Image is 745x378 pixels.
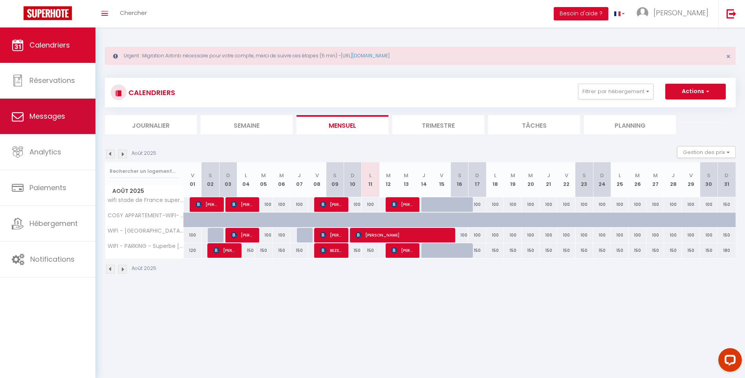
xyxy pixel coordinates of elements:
[184,228,201,242] div: 100
[404,172,408,179] abbr: M
[209,172,212,179] abbr: S
[298,172,301,179] abbr: J
[593,243,611,258] div: 150
[362,197,379,212] div: 100
[653,172,658,179] abbr: M
[504,243,522,258] div: 150
[297,115,388,134] li: Mensuel
[422,172,425,179] abbr: J
[475,172,479,179] abbr: D
[677,146,736,158] button: Gestion des prix
[611,228,628,242] div: 100
[386,172,391,179] abbr: M
[213,243,237,258] span: [PERSON_NAME]
[126,84,175,101] h3: CALENDRIERS
[557,197,575,212] div: 100
[664,197,682,212] div: 100
[105,115,197,134] li: Journalier
[231,197,254,212] span: [PERSON_NAME]
[575,243,593,258] div: 150
[522,197,540,212] div: 100
[29,183,66,193] span: Paiements
[593,228,611,242] div: 100
[718,243,736,258] div: 180
[488,115,580,134] li: Tâches
[24,6,72,20] img: Super Booking
[29,40,70,50] span: Calendriers
[700,243,718,258] div: 150
[255,197,273,212] div: 100
[504,228,522,242] div: 100
[575,197,593,212] div: 100
[355,228,450,242] span: [PERSON_NAME]
[726,51,730,61] span: ×
[106,213,185,218] span: COSY APPARTEMENT-WIFI- [GEOGRAPHIC_DATA] - BASILIQUE
[718,228,736,242] div: 150
[664,162,682,197] th: 28
[554,7,608,20] button: Besoin d'aide ?
[290,197,308,212] div: 100
[593,197,611,212] div: 100
[582,172,586,179] abbr: S
[528,172,533,179] abbr: M
[665,84,726,99] button: Actions
[637,7,648,19] img: ...
[433,162,450,197] th: 15
[629,228,646,242] div: 100
[682,197,700,212] div: 100
[469,162,486,197] th: 17
[486,162,504,197] th: 18
[29,75,75,85] span: Réservations
[105,185,183,197] span: Août 2025
[469,197,486,212] div: 100
[290,243,308,258] div: 150
[557,228,575,242] div: 100
[619,172,621,179] abbr: L
[682,243,700,258] div: 150
[629,243,646,258] div: 150
[629,162,646,197] th: 26
[219,162,237,197] th: 03
[584,115,676,134] li: Planning
[664,243,682,258] div: 150
[540,197,557,212] div: 100
[653,8,708,18] span: [PERSON_NAME]
[132,265,156,272] p: Août 2025
[369,172,372,179] abbr: L
[682,162,700,197] th: 29
[450,162,468,197] th: 16
[106,197,185,203] span: wifi stade de France superbe T2 élégant et moderne
[726,53,730,60] button: Close
[184,162,201,197] th: 01
[611,162,628,197] th: 25
[273,243,290,258] div: 150
[273,228,290,242] div: 100
[469,243,486,258] div: 150
[682,228,700,242] div: 100
[522,243,540,258] div: 150
[575,162,593,197] th: 23
[611,197,628,212] div: 100
[511,172,515,179] abbr: M
[450,228,468,242] div: 100
[646,228,664,242] div: 100
[273,197,290,212] div: 100
[504,162,522,197] th: 19
[326,162,344,197] th: 09
[469,228,486,242] div: 100
[315,172,319,179] abbr: V
[362,162,379,197] th: 11
[255,243,273,258] div: 150
[273,162,290,197] th: 06
[557,162,575,197] th: 22
[379,162,397,197] th: 12
[664,228,682,242] div: 100
[191,172,194,179] abbr: V
[391,243,415,258] span: [PERSON_NAME]
[547,172,550,179] abbr: J
[522,162,540,197] th: 20
[415,162,433,197] th: 14
[226,172,230,179] abbr: D
[672,172,675,179] abbr: J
